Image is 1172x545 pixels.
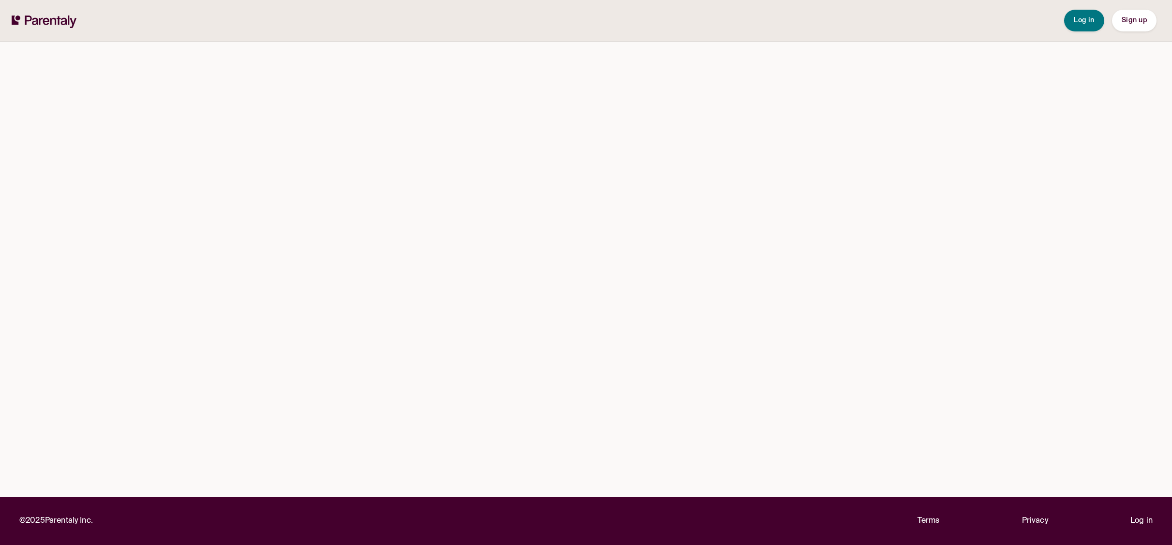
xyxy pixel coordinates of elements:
span: Log in [1074,17,1095,24]
a: Privacy [1022,515,1048,528]
a: Terms [917,515,940,528]
a: Log in [1130,515,1153,528]
button: Log in [1064,10,1104,31]
button: Sign up [1112,10,1157,31]
span: Sign up [1122,17,1147,24]
p: © 2025 Parentaly Inc. [19,515,93,528]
